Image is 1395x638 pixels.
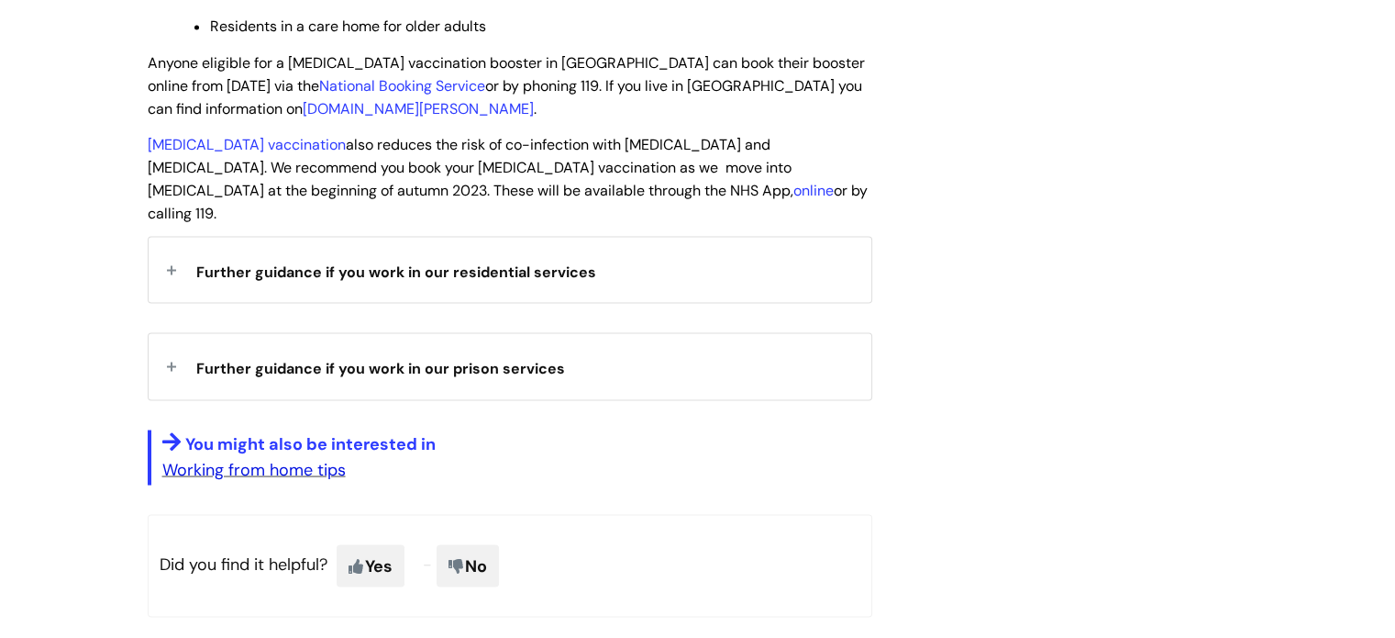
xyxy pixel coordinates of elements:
[196,358,565,377] span: Further guidance if you work in our prison services
[196,262,596,281] span: Further guidance if you work in our residential services
[337,544,404,587] span: Yes
[793,180,834,199] a: online
[148,134,346,153] a: [MEDICAL_DATA] vaccination
[437,544,499,587] span: No
[148,53,865,118] span: Anyone eligible for a [MEDICAL_DATA] vaccination booster in [GEOGRAPHIC_DATA] can book their boos...
[210,17,486,36] span: Residents in a care home for older adults
[185,432,436,454] span: You might also be interested in
[319,76,485,95] a: National Booking Service
[303,99,534,118] a: [DOMAIN_NAME][PERSON_NAME]
[148,514,872,617] p: Did you find it helpful?
[148,134,868,221] span: also reduces the risk of co-infection with [MEDICAL_DATA] and [MEDICAL_DATA]. We recommend you bo...
[162,458,346,480] a: Working from home tips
